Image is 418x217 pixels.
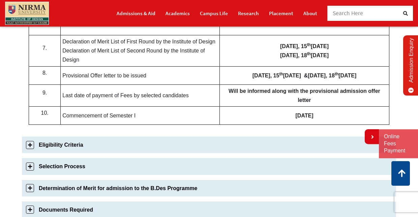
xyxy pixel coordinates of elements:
a: Selection Process [22,158,396,175]
p: 10. [31,108,59,117]
p: 9. [31,88,59,97]
sup: th [279,72,283,76]
a: Admissions & Aid [117,7,155,19]
b: Will be informed along with the provisional admission offer letter [229,88,380,103]
td: Provisional Offer letter to be issued [61,66,220,84]
b: [DATE], 18 [DATE] [280,52,329,58]
a: About [303,7,317,19]
td: Declaration of Merit List of First Round by the Institute of Design Declaration of Merit List of ... [61,35,220,66]
sup: th [307,51,311,56]
a: Campus Life [200,7,228,19]
a: Eligibility Criteria [22,137,396,153]
a: Determination of Merit for admission to the B.Des Programme [22,180,396,196]
a: Online Fees Payment [384,133,413,154]
td: Last date of payment of Fees by selected candidates [61,84,220,106]
b: [DATE], 15 [DATE] & [252,73,308,78]
p: 8. [31,68,59,77]
sup: th [335,72,338,76]
sup: th [307,42,311,47]
p: 7. [31,43,59,52]
td: Commencement of Semester I [61,107,220,125]
b: [DATE], 18 [DATE] [308,73,356,78]
img: main_logo [5,2,49,25]
b: [DATE], 15 [DATE] [280,43,329,49]
b: [DATE] [295,113,313,118]
a: Research [238,7,259,19]
span: Search Here [333,9,363,17]
a: Academics [166,7,190,19]
a: Placement [269,7,293,19]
